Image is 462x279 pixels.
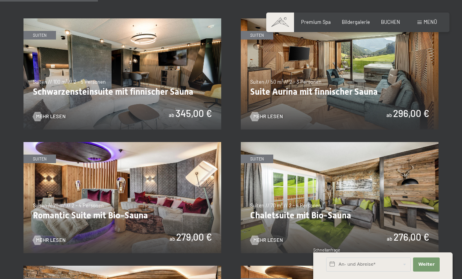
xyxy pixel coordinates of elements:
a: Romantic Suite mit Bio-Sauna [23,142,221,146]
a: Mehr Lesen [250,113,283,120]
img: Romantic Suite mit Bio-Sauna [23,142,221,253]
img: Suite Aurina mit finnischer Sauna [241,18,439,130]
a: Schwarzensteinsuite mit finnischer Sauna [23,18,221,22]
span: Mehr Lesen [253,113,283,120]
img: Chaletsuite mit Bio-Sauna [241,142,439,253]
a: Suite Aurina mit finnischer Sauna [241,18,439,22]
button: Weiter [413,257,440,272]
a: Bildergalerie [342,19,370,25]
img: Schwarzensteinsuite mit finnischer Sauna [23,18,221,130]
span: Schnellanfrage [313,248,340,252]
span: Menü [424,19,437,25]
a: Nature Suite mit Sauna [23,266,221,270]
a: Suite Deluxe mit Sauna [241,266,439,270]
a: Premium Spa [301,19,331,25]
span: Mehr Lesen [36,113,66,120]
span: Mehr Lesen [36,237,66,244]
span: Mehr Lesen [253,237,283,244]
a: Mehr Lesen [33,113,66,120]
a: Mehr Lesen [250,237,283,244]
span: Weiter [418,261,435,268]
a: Chaletsuite mit Bio-Sauna [241,142,439,146]
a: BUCHEN [381,19,400,25]
a: Mehr Lesen [33,237,66,244]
